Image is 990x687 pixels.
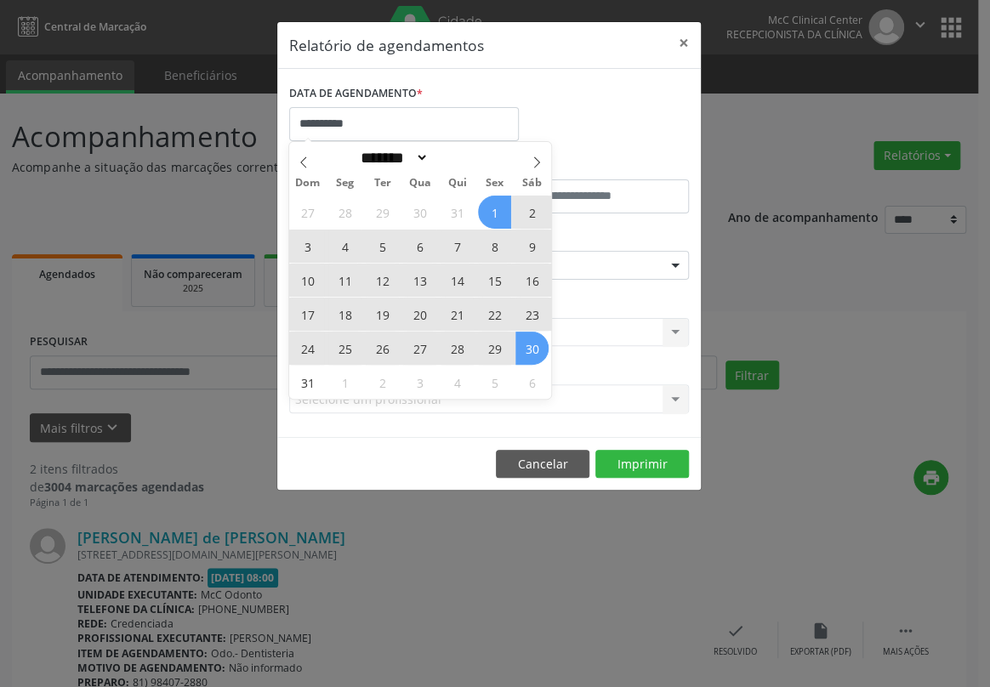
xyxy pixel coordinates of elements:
span: Agosto 14, 2025 [441,264,474,297]
label: DATA DE AGENDAMENTO [289,81,423,107]
span: Julho 27, 2025 [291,196,324,229]
span: Agosto 30, 2025 [515,332,549,365]
span: Agosto 10, 2025 [291,264,324,297]
span: Agosto 17, 2025 [291,298,324,331]
span: Julho 31, 2025 [441,196,474,229]
span: Sáb [514,178,551,189]
span: Qua [401,178,439,189]
span: Agosto 26, 2025 [366,332,399,365]
span: Agosto 15, 2025 [478,264,511,297]
span: Setembro 3, 2025 [403,366,436,399]
span: Agosto 24, 2025 [291,332,324,365]
span: Agosto 2, 2025 [515,196,549,229]
span: Setembro 4, 2025 [441,366,474,399]
span: Agosto 27, 2025 [403,332,436,365]
span: Agosto 1, 2025 [478,196,511,229]
button: Close [667,22,701,64]
button: Cancelar [496,450,589,479]
span: Julho 30, 2025 [403,196,436,229]
span: Sex [476,178,514,189]
label: ATÉ [493,153,689,179]
span: Agosto 28, 2025 [441,332,474,365]
span: Agosto 4, 2025 [328,230,361,263]
span: Agosto 9, 2025 [515,230,549,263]
span: Qui [439,178,476,189]
span: Julho 28, 2025 [328,196,361,229]
span: Agosto 16, 2025 [515,264,549,297]
span: Agosto 20, 2025 [403,298,436,331]
span: Setembro 6, 2025 [515,366,549,399]
span: Seg [327,178,364,189]
span: Agosto 7, 2025 [441,230,474,263]
button: Imprimir [595,450,689,479]
span: Agosto 21, 2025 [441,298,474,331]
h5: Relatório de agendamentos [289,34,484,56]
span: Agosto 12, 2025 [366,264,399,297]
span: Agosto 23, 2025 [515,298,549,331]
span: Dom [289,178,327,189]
input: Year [429,149,485,167]
span: Setembro 1, 2025 [328,366,361,399]
span: Agosto 6, 2025 [403,230,436,263]
span: Agosto 22, 2025 [478,298,511,331]
span: Julho 29, 2025 [366,196,399,229]
span: Agosto 25, 2025 [328,332,361,365]
span: Setembro 2, 2025 [366,366,399,399]
span: Agosto 11, 2025 [328,264,361,297]
span: Ter [364,178,401,189]
span: Agosto 13, 2025 [403,264,436,297]
span: Agosto 5, 2025 [366,230,399,263]
span: Agosto 31, 2025 [291,366,324,399]
select: Month [355,149,430,167]
span: Agosto 29, 2025 [478,332,511,365]
span: Agosto 3, 2025 [291,230,324,263]
span: Setembro 5, 2025 [478,366,511,399]
span: Agosto 8, 2025 [478,230,511,263]
span: Agosto 19, 2025 [366,298,399,331]
span: Agosto 18, 2025 [328,298,361,331]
